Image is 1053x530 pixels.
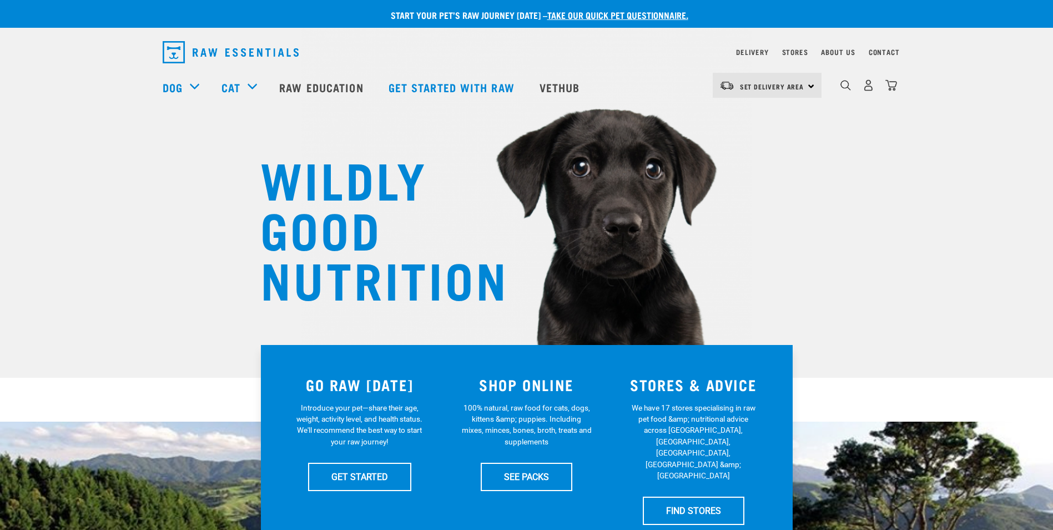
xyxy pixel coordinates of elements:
[840,80,851,91] img: home-icon-1@2x.png
[863,79,874,91] img: user.png
[154,37,900,68] nav: dropdown navigation
[782,50,808,54] a: Stores
[308,463,411,491] a: GET STARTED
[283,376,437,393] h3: GO RAW [DATE]
[163,41,299,63] img: Raw Essentials Logo
[294,402,425,448] p: Introduce your pet—share their age, weight, activity level, and health status. We'll recommend th...
[885,79,897,91] img: home-icon@2x.png
[481,463,572,491] a: SEE PACKS
[869,50,900,54] a: Contact
[617,376,770,393] h3: STORES & ADVICE
[221,79,240,96] a: Cat
[547,12,688,17] a: take our quick pet questionnaire.
[643,497,744,524] a: FIND STORES
[268,65,377,109] a: Raw Education
[719,81,734,91] img: van-moving.png
[740,84,804,88] span: Set Delivery Area
[628,402,759,482] p: We have 17 stores specialising in raw pet food &amp; nutritional advice across [GEOGRAPHIC_DATA],...
[377,65,528,109] a: Get started with Raw
[736,50,768,54] a: Delivery
[528,65,594,109] a: Vethub
[260,153,482,303] h1: WILDLY GOOD NUTRITION
[163,79,183,96] a: Dog
[450,376,603,393] h3: SHOP ONLINE
[821,50,855,54] a: About Us
[461,402,592,448] p: 100% natural, raw food for cats, dogs, kittens &amp; puppies. Including mixes, minces, bones, bro...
